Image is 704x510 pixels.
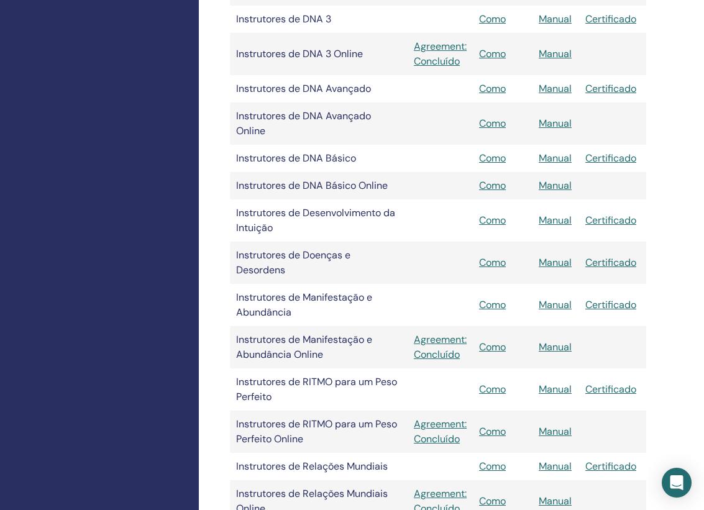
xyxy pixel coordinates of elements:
[230,411,408,453] td: Instrutores de RITMO para um Peso Perfeito Online
[585,214,636,227] a: Certificado
[662,468,692,498] div: Open Intercom Messenger
[585,82,636,95] a: Certificado
[585,256,636,269] a: Certificado
[230,242,408,284] td: Instrutores de Doenças e Desordens
[479,82,506,95] a: Como
[230,33,408,75] td: Instrutores de DNA 3 Online
[479,256,506,269] a: Como
[479,425,506,438] a: Como
[479,494,506,508] a: Como
[230,6,408,33] td: Instrutores de DNA 3
[479,340,506,353] a: Como
[230,145,408,172] td: Instrutores de DNA Básico
[479,12,506,25] a: Como
[414,39,467,69] a: Agreement: Concluído
[479,460,506,473] a: Como
[230,326,408,368] td: Instrutores de Manifestação e Abundância Online
[414,332,467,362] a: Agreement: Concluído
[479,47,506,60] a: Como
[479,298,506,311] a: Como
[479,152,506,165] a: Como
[539,179,572,192] a: Manual
[539,82,572,95] a: Manual
[585,298,636,311] a: Certificado
[539,256,572,269] a: Manual
[585,460,636,473] a: Certificado
[539,340,572,353] a: Manual
[230,284,408,326] td: Instrutores de Manifestação e Abundância
[230,453,408,480] td: Instrutores de Relações Mundiais
[585,152,636,165] a: Certificado
[479,117,506,130] a: Como
[479,383,506,396] a: Como
[230,75,408,102] td: Instrutores de DNA Avançado
[479,214,506,227] a: Como
[539,494,572,508] a: Manual
[230,368,408,411] td: Instrutores de RITMO para um Peso Perfeito
[585,383,636,396] a: Certificado
[414,417,467,447] a: Agreement: Concluído
[230,172,408,199] td: Instrutores de DNA Básico Online
[479,179,506,192] a: Como
[539,214,572,227] a: Manual
[230,102,408,145] td: Instrutores de DNA Avançado Online
[585,12,636,25] a: Certificado
[230,199,408,242] td: Instrutores de Desenvolvimento da Intuição
[539,47,572,60] a: Manual
[539,460,572,473] a: Manual
[539,425,572,438] a: Manual
[539,298,572,311] a: Manual
[539,152,572,165] a: Manual
[539,12,572,25] a: Manual
[539,383,572,396] a: Manual
[539,117,572,130] a: Manual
